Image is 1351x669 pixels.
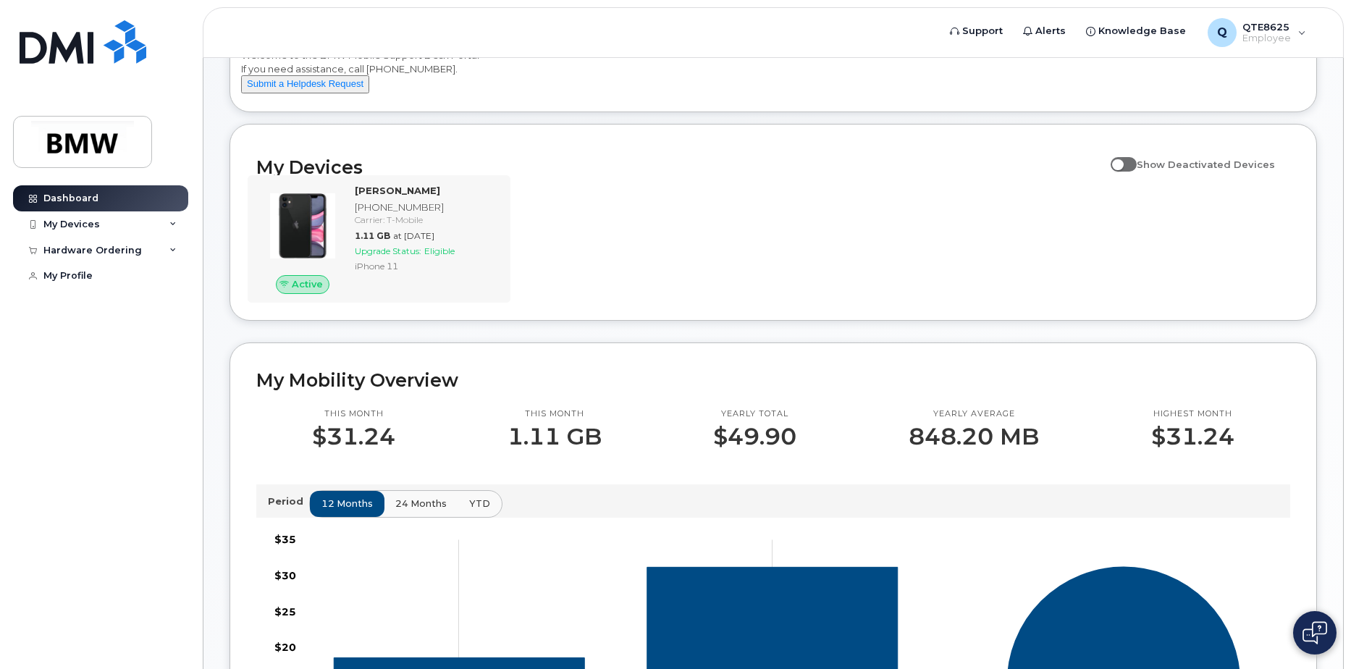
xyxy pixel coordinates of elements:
div: Carrier: T-Mobile [355,214,496,226]
p: Highest month [1151,408,1234,420]
span: Active [292,277,323,291]
div: [PHONE_NUMBER] [355,201,496,214]
a: Submit a Helpdesk Request [241,77,369,89]
span: 1.11 GB [355,230,390,241]
span: Alerts [1035,24,1066,38]
p: Yearly average [909,408,1039,420]
h2: My Mobility Overview [256,369,1290,391]
p: $49.90 [713,424,796,450]
input: Show Deactivated Devices [1111,151,1122,162]
p: 848.20 MB [909,424,1039,450]
tspan: $30 [274,568,296,581]
span: Show Deactivated Devices [1137,159,1275,170]
a: Support [940,17,1013,46]
tspan: $25 [274,605,296,618]
a: Knowledge Base [1076,17,1196,46]
div: Welcome to the BMW Mobile Support Desk Portal If you need assistance, call [PHONE_NUMBER]. [241,49,1305,106]
span: 24 months [395,497,447,510]
img: iPhone_11.jpg [268,191,337,261]
a: Active[PERSON_NAME][PHONE_NUMBER]Carrier: T-Mobile1.11 GBat [DATE]Upgrade Status:EligibleiPhone 11 [256,184,502,294]
span: Upgrade Status: [355,245,421,256]
div: iPhone 11 [355,260,496,272]
p: $31.24 [1151,424,1234,450]
span: QTE8625 [1242,21,1291,33]
button: Submit a Helpdesk Request [241,75,369,93]
p: $31.24 [312,424,395,450]
span: Eligible [424,245,455,256]
span: Support [962,24,1003,38]
a: Alerts [1013,17,1076,46]
p: Yearly total [713,408,796,420]
span: at [DATE] [393,230,434,241]
span: Employee [1242,33,1291,44]
p: Period [268,495,309,508]
tspan: $20 [274,641,296,654]
p: This month [508,408,602,420]
img: Open chat [1302,621,1327,644]
span: YTD [469,497,490,510]
h2: My Devices [256,156,1103,178]
div: QTE8625 [1198,18,1316,47]
tspan: $35 [274,533,296,546]
p: This month [312,408,395,420]
p: 1.11 GB [508,424,602,450]
span: Q [1217,24,1227,41]
strong: [PERSON_NAME] [355,185,440,196]
span: Knowledge Base [1098,24,1186,38]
